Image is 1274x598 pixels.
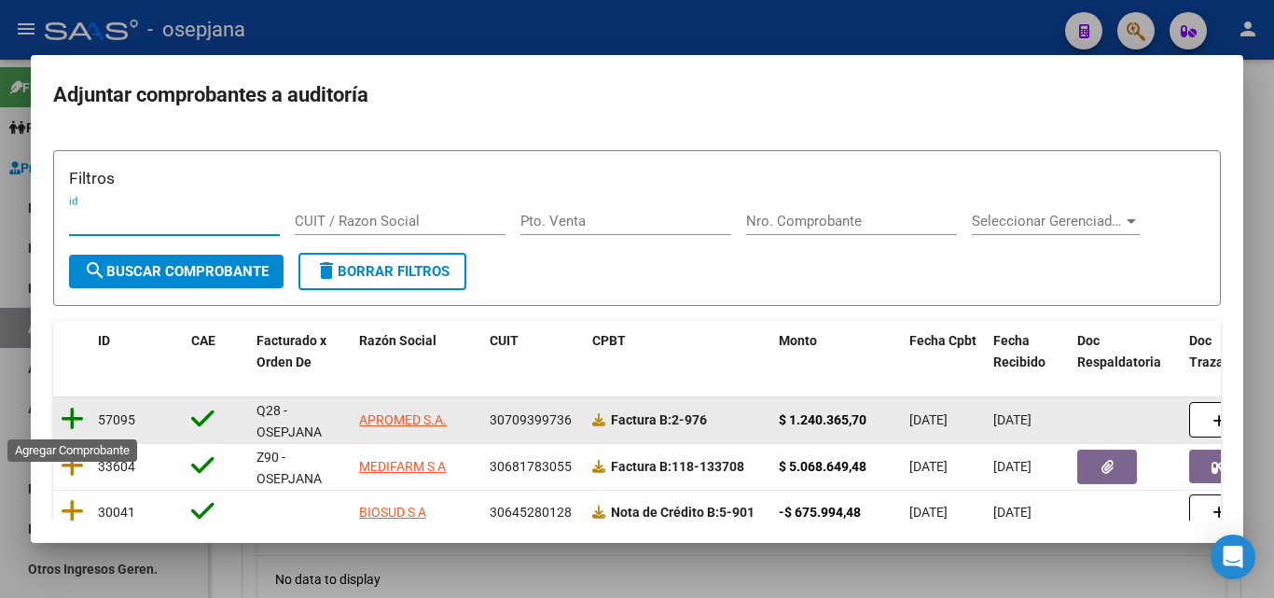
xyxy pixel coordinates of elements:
span: CUIT [490,333,519,348]
span: Buscar Comprobante [84,263,269,280]
span: MEDIFARM S A [359,459,446,474]
button: Borrar Filtros [298,253,466,290]
span: [DATE] [993,412,1032,427]
span: Q28 - OSEPJANA Gerenciadora [256,403,335,461]
span: 30041 [98,505,135,520]
span: Facturado x Orden De [256,333,326,369]
mat-icon: search [84,259,106,282]
datatable-header-cell: Fecha Recibido [986,321,1070,382]
datatable-header-cell: Doc Respaldatoria [1070,321,1182,382]
span: Monto [779,333,817,348]
strong: 118-133708 [611,459,744,474]
mat-icon: delete [315,259,338,282]
span: CAE [191,333,215,348]
span: 30681783055 [490,459,572,474]
span: Seleccionar Gerenciador [972,213,1123,229]
span: [DATE] [909,459,948,474]
span: Nota de Crédito B: [611,505,719,520]
span: BIOSUD S A [359,505,426,520]
datatable-header-cell: Fecha Cpbt [902,321,986,382]
span: [DATE] [993,505,1032,520]
span: Fecha Recibido [993,333,1046,369]
button: Buscar Comprobante [69,255,284,288]
strong: -$ 675.994,48 [779,505,861,520]
span: 30709399736 [490,412,572,427]
strong: $ 5.068.649,48 [779,459,866,474]
span: Borrar Filtros [315,263,450,280]
span: Z90 - OSEPJANA SIN IDENTIFICAR [256,450,333,528]
strong: $ 1.240.365,70 [779,412,866,427]
datatable-header-cell: CPBT [585,321,771,382]
span: Factura B: [611,459,672,474]
datatable-header-cell: CAE [184,321,249,382]
span: [DATE] [909,505,948,520]
span: APROMED S.A. [359,412,447,427]
span: Doc Trazabilidad [1189,333,1265,369]
span: Factura B: [611,412,672,427]
datatable-header-cell: Razón Social [352,321,482,382]
datatable-header-cell: Facturado x Orden De [249,321,352,382]
span: ID [98,333,110,348]
span: [DATE] [993,459,1032,474]
strong: 2-976 [611,412,707,427]
datatable-header-cell: CUIT [482,321,585,382]
span: 30645280128 [490,505,572,520]
span: CPBT [592,333,626,348]
h2: Adjuntar comprobantes a auditoría [53,77,1221,113]
div: Open Intercom Messenger [1211,535,1255,579]
datatable-header-cell: ID [90,321,184,382]
datatable-header-cell: Monto [771,321,902,382]
span: Razón Social [359,333,436,348]
span: Fecha Cpbt [909,333,976,348]
span: [DATE] [909,412,948,427]
span: Doc Respaldatoria [1077,333,1161,369]
h3: Filtros [69,166,1205,190]
span: 33604 [98,459,135,474]
strong: 5-901 [611,505,755,520]
span: 57095 [98,412,135,427]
